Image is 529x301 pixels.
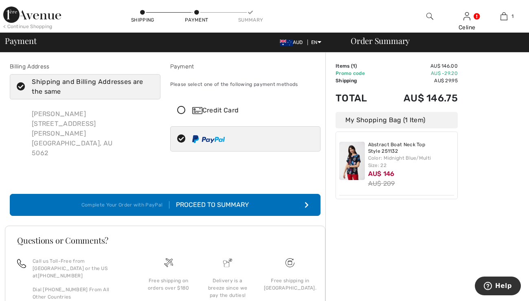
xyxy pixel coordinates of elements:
span: EN [311,40,321,45]
a: Abstract Boat Neck Top Style 251132 [368,142,454,154]
div: Billing Address [10,62,160,71]
img: Free shipping on orders over $180 [285,258,294,267]
span: Payment [5,37,36,45]
img: My Info [463,11,470,21]
div: Free shipping in [GEOGRAPHIC_DATA]. [264,277,316,292]
td: AU$ 146.00 [380,62,458,70]
div: Color: Midnight Blue/Multi Size: 22 [368,154,454,169]
div: Celine [449,23,485,32]
span: AU$ 146 [368,170,395,178]
img: Delivery is a breeze since we pay the duties! [223,258,232,267]
div: [PERSON_NAME] [STREET_ADDRESS] [PERSON_NAME][GEOGRAPHIC_DATA], AU 5062 [25,103,160,165]
span: 1 [511,13,514,20]
div: Complete Your Order with PayPal [81,201,169,209]
td: Items ( ) [336,62,380,70]
img: Free shipping on orders over $180 [164,258,173,267]
div: Payment [184,16,209,24]
img: call [17,259,26,268]
img: 1ère Avenue [3,7,61,23]
td: Total [336,84,380,112]
s: AU$ 209 [368,180,395,187]
img: search the website [426,11,433,21]
div: Summary [238,16,263,24]
div: Shipping and Billing Addresses are the same [32,77,148,97]
div: Free shipping on orders over $180 [145,277,191,292]
div: My Shopping Bag (1 Item) [336,112,458,128]
img: Credit Card [192,107,202,114]
div: < Continue Shopping [3,23,53,30]
td: Promo code [336,70,380,77]
span: AUD [280,40,306,45]
div: Credit Card [192,105,315,115]
div: Order Summary [341,37,524,45]
img: Australian Dollar [280,40,293,46]
td: AU$ 146.75 [380,84,458,112]
a: Sign In [463,12,470,20]
td: Shipping [336,77,380,84]
img: My Bag [500,11,507,21]
div: Delivery is a breeze since we pay the duties! [204,277,250,299]
span: 1 [353,63,355,69]
a: 1 [486,11,522,21]
a: [PHONE_NUMBER] [38,273,83,279]
button: Complete Your Order with PayPal Proceed to Summary [10,194,320,216]
img: PayPal [192,135,225,143]
div: Shipping [130,16,155,24]
td: AU$ -29.20 [380,70,458,77]
td: AU$ 29.95 [380,77,458,84]
div: Please select one of the following payment methods [170,74,321,94]
p: Dial [PHONE_NUMBER] From All Other Countries [33,286,129,301]
iframe: Opens a widget where you can find more information [466,277,521,297]
div: Payment [170,62,321,71]
img: Abstract Boat Neck Top Style 251132 [339,142,365,180]
h3: Questions or Comments? [17,236,313,244]
div: Proceed to Summary [169,200,249,210]
p: Call us Toll-Free from [GEOGRAPHIC_DATA] or the US at [33,257,129,279]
